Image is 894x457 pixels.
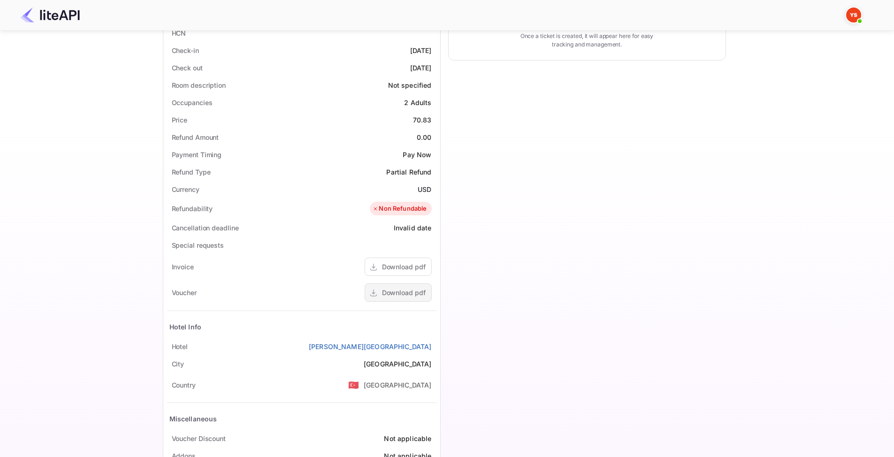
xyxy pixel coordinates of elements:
span: United States [348,376,359,393]
div: Invalid date [394,223,432,233]
div: Price [172,115,188,125]
p: Once a ticket is created, it will appear here for easy tracking and management. [513,32,661,49]
div: USD [418,184,431,194]
div: Check out [172,63,203,73]
div: 70.83 [413,115,432,125]
div: Invoice [172,262,194,272]
div: Hotel [172,342,188,351]
div: Special requests [172,240,224,250]
div: Occupancies [172,98,213,107]
div: Not applicable [384,434,431,443]
div: City [172,359,184,369]
div: Refund Type [172,167,211,177]
div: Voucher Discount [172,434,226,443]
div: Refundability [172,204,213,213]
div: Partial Refund [386,167,431,177]
div: [GEOGRAPHIC_DATA] [364,359,432,369]
div: Check-in [172,46,199,55]
div: HCN [172,28,186,38]
div: Pay Now [403,150,431,160]
div: Non Refundable [372,204,427,213]
img: Yandex Support [846,8,861,23]
div: Download pdf [382,288,426,297]
div: 2 Adults [404,98,431,107]
div: Miscellaneous [169,414,217,424]
div: Currency [172,184,199,194]
div: 0.00 [417,132,432,142]
div: [DATE] [410,63,432,73]
div: Cancellation deadline [172,223,239,233]
div: Hotel Info [169,322,202,332]
div: Payment Timing [172,150,222,160]
a: [PERSON_NAME][GEOGRAPHIC_DATA] [309,342,432,351]
div: [DATE] [410,46,432,55]
div: Refund Amount [172,132,219,142]
div: Download pdf [382,262,426,272]
div: Room description [172,80,226,90]
div: Country [172,380,196,390]
div: Not specified [388,80,432,90]
img: LiteAPI Logo [21,8,80,23]
div: Voucher [172,288,197,297]
div: [GEOGRAPHIC_DATA] [364,380,432,390]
